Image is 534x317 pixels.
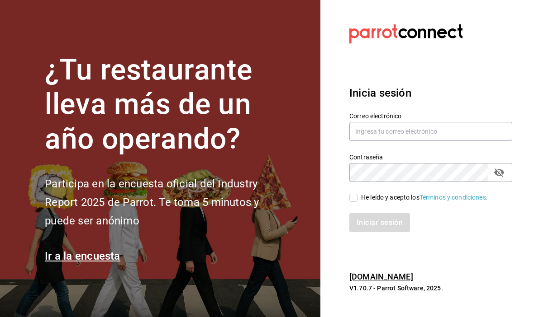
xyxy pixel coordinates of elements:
[349,85,512,101] h3: Inicia sesión
[491,165,507,180] button: passwordField
[420,194,488,201] a: Términos y condiciones.
[349,122,512,141] input: Ingresa tu correo electrónico
[349,284,512,293] p: V1.70.7 - Parrot Software, 2025.
[349,154,512,160] label: Contraseña
[45,175,289,230] h2: Participa en la encuesta oficial del Industry Report 2025 de Parrot. Te toma 5 minutos y puede se...
[45,250,120,262] a: Ir a la encuesta
[349,272,413,281] a: [DOMAIN_NAME]
[361,193,488,202] div: He leído y acepto los
[349,112,512,119] label: Correo electrónico
[45,53,289,157] h1: ¿Tu restaurante lleva más de un año operando?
